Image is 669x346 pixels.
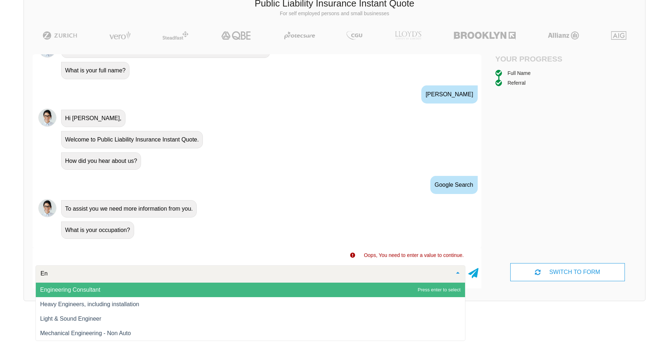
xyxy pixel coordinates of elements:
[495,54,568,63] h4: Your Progress
[61,110,125,127] div: Hi [PERSON_NAME],
[608,31,630,40] img: AIG | Public Liability Insurance
[61,62,129,79] div: What is your full name?
[217,31,256,40] img: QBE | Public Liability Insurance
[61,200,197,218] div: To assist you we need more information from you.
[29,10,640,17] p: For self employed persons and small businesses
[451,31,519,40] img: Brooklyn | Public Liability Insurance
[106,31,134,40] img: Vero | Public Liability Insurance
[40,316,101,322] span: Light & Sound Engineer
[544,31,583,40] img: Allianz | Public Liability Insurance
[508,69,531,77] div: Full Name
[39,31,80,40] img: Zurich | Public Liability Insurance
[510,263,625,281] div: SWITCH TO FORM
[38,199,56,217] img: Chatbot | PLI
[344,31,365,40] img: CGU | Public Liability Insurance
[421,85,478,104] div: [PERSON_NAME]
[61,221,134,239] div: What is your occupation?
[61,131,203,148] div: Welcome to Public Liability Insurance Instant Quote.
[159,31,191,40] img: Steadfast | Public Liability Insurance
[38,109,56,127] img: Chatbot | PLI
[40,287,100,293] span: Engineering Consultant
[508,79,526,87] div: Referral
[281,31,318,40] img: Protecsure | Public Liability Insurance
[39,270,451,277] input: Search or select your occupation
[61,152,141,170] div: How did you hear about us?
[364,252,464,258] span: Oops, You need to enter a value to continue.
[40,301,139,307] span: Heavy Engineers, including installation
[391,31,426,40] img: LLOYD's | Public Liability Insurance
[430,176,478,194] div: Google Search
[40,330,131,336] span: Mechanical Engineering - Non Auto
